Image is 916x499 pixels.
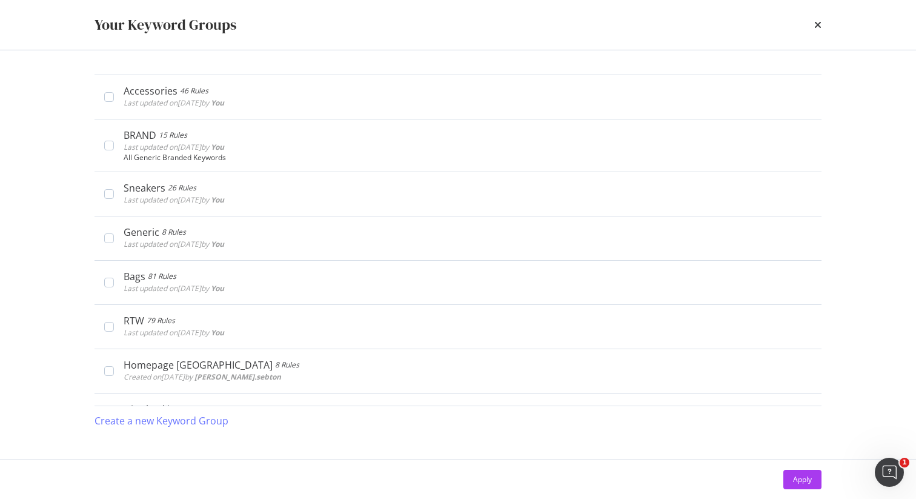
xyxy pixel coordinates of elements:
div: Apply [793,474,812,484]
div: 8 Rules [162,226,186,238]
b: You [211,142,224,152]
div: times [814,15,821,35]
span: Last updated on [DATE] by [124,283,224,293]
span: 1 [900,458,909,467]
iframe: Intercom live chat [875,458,904,487]
button: Create a new Keyword Group [95,406,228,435]
div: Dior hacking [124,403,181,415]
div: Generic [124,226,159,238]
b: You [211,283,224,293]
div: Create a new Keyword Group [95,414,228,428]
div: 46 Rules [180,85,208,97]
b: You [211,195,224,205]
b: You [211,239,224,249]
div: Sneakers [124,182,165,194]
b: You [211,98,224,108]
button: Apply [783,470,821,489]
div: 81 Rules [148,270,176,283]
span: Created on [DATE] by [124,372,281,382]
div: BRAND [124,129,156,141]
span: Last updated on [DATE] by [124,195,224,205]
span: Last updated on [DATE] by [124,239,224,249]
span: Last updated on [DATE] by [124,327,224,338]
div: RTW [124,315,144,327]
b: [PERSON_NAME].sebton [194,372,281,382]
div: 26 Rules [168,182,196,194]
div: All Generic Branded Keywords [124,153,812,162]
div: 79 Rules [147,315,175,327]
div: Homepage [GEOGRAPHIC_DATA] [124,359,273,371]
span: Last updated on [DATE] by [124,98,224,108]
div: Accessories [124,85,178,97]
div: 15 Rules [159,129,187,141]
div: Bags [124,270,145,283]
div: 148 Rules [184,403,216,415]
div: Your Keyword Groups [95,15,236,35]
b: You [211,327,224,338]
span: Last updated on [DATE] by [124,142,224,152]
div: 8 Rules [275,359,299,371]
